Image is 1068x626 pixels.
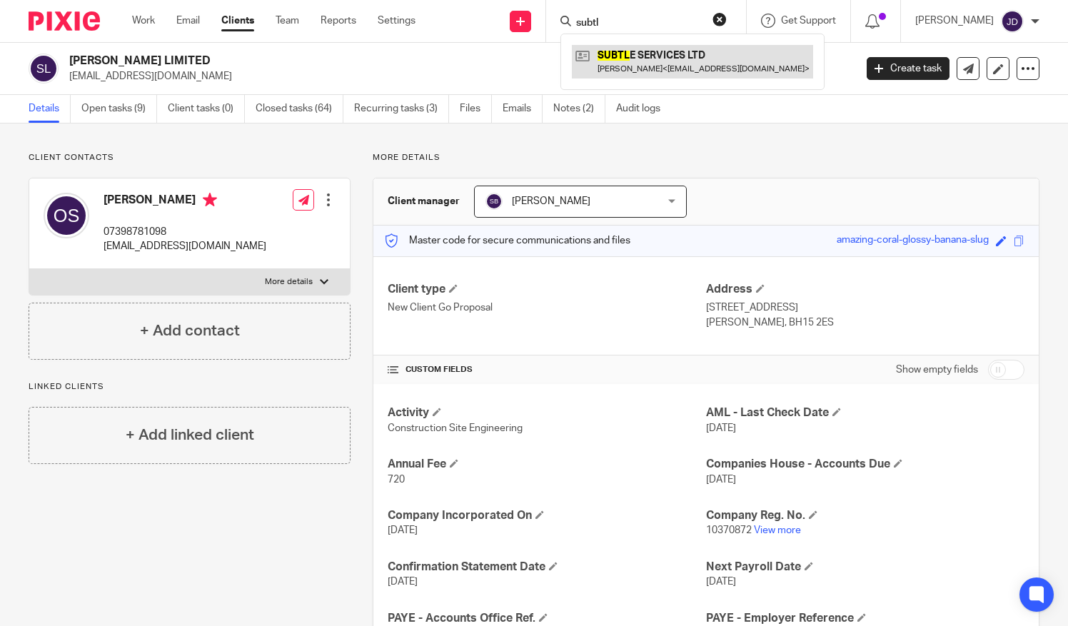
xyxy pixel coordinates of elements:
span: [PERSON_NAME] [512,196,590,206]
h4: Company Incorporated On [388,508,706,523]
a: Settings [378,14,415,28]
a: Details [29,95,71,123]
h4: Annual Fee [388,457,706,472]
a: Email [176,14,200,28]
p: New Client Go Proposal [388,301,706,315]
p: 07398781098 [104,225,266,239]
a: Work [132,14,155,28]
p: [EMAIL_ADDRESS][DOMAIN_NAME] [104,239,266,253]
a: Closed tasks (64) [256,95,343,123]
input: Search [575,17,703,30]
p: [STREET_ADDRESS] [706,301,1024,315]
span: 720 [388,475,405,485]
a: Files [460,95,492,123]
span: [DATE] [388,525,418,535]
p: [PERSON_NAME], BH15 2ES [706,315,1024,330]
p: More details [265,276,313,288]
i: Primary [203,193,217,207]
p: Linked clients [29,381,351,393]
a: Recurring tasks (3) [354,95,449,123]
h4: + Add contact [140,320,240,342]
img: svg%3E [485,193,503,210]
h4: Client type [388,282,706,297]
h4: PAYE - Employer Reference [706,611,1024,626]
h4: Confirmation Statement Date [388,560,706,575]
p: Master code for secure communications and files [384,233,630,248]
a: Notes (2) [553,95,605,123]
span: 10370872 [706,525,752,535]
p: [EMAIL_ADDRESS][DOMAIN_NAME] [69,69,845,84]
span: [DATE] [706,577,736,587]
span: [DATE] [388,577,418,587]
h4: CUSTOM FIELDS [388,364,706,375]
h4: [PERSON_NAME] [104,193,266,211]
a: View more [754,525,801,535]
img: svg%3E [1001,10,1024,33]
img: Pixie [29,11,100,31]
img: svg%3E [29,54,59,84]
a: Open tasks (9) [81,95,157,123]
a: Create task [867,57,949,80]
span: Construction Site Engineering [388,423,523,433]
p: More details [373,152,1039,163]
h4: + Add linked client [126,424,254,446]
span: [DATE] [706,475,736,485]
span: [DATE] [706,423,736,433]
a: Audit logs [616,95,671,123]
h4: Next Payroll Date [706,560,1024,575]
button: Clear [712,12,727,26]
label: Show empty fields [896,363,978,377]
span: Get Support [781,16,836,26]
h2: [PERSON_NAME] LIMITED [69,54,690,69]
a: Client tasks (0) [168,95,245,123]
div: amazing-coral-glossy-banana-slug [837,233,989,249]
h4: PAYE - Accounts Office Ref. [388,611,706,626]
p: [PERSON_NAME] [915,14,994,28]
h4: Address [706,282,1024,297]
h4: Company Reg. No. [706,508,1024,523]
h4: Activity [388,405,706,420]
h3: Client manager [388,194,460,208]
p: Client contacts [29,152,351,163]
a: Clients [221,14,254,28]
h4: AML - Last Check Date [706,405,1024,420]
h4: Companies House - Accounts Due [706,457,1024,472]
img: svg%3E [44,193,89,238]
a: Team [276,14,299,28]
a: Reports [321,14,356,28]
a: Emails [503,95,543,123]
